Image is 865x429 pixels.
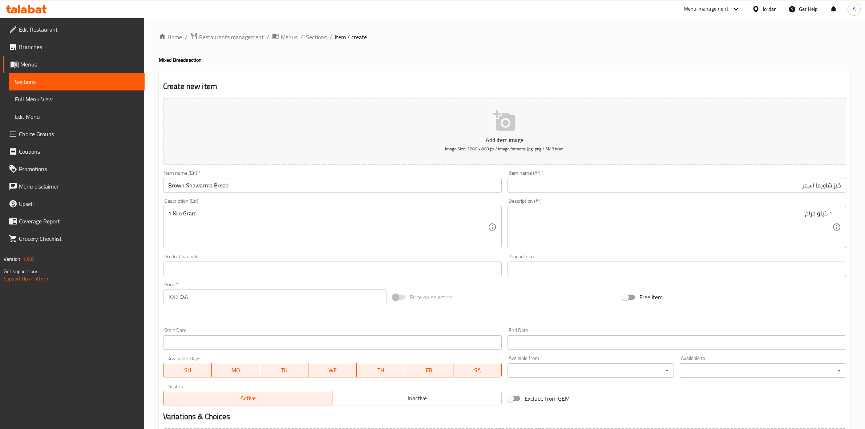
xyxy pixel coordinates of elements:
[19,25,139,34] span: Edit Restaurant
[335,33,367,41] span: item / create
[19,182,139,191] span: Menu disclaimer
[163,411,846,422] h2: Variations & Choices
[166,365,209,376] span: SU
[508,262,846,276] input: Please enter product sku
[19,43,139,51] span: Branches
[306,33,327,41] a: Sections
[159,33,182,41] a: Home
[4,267,37,276] span: Get support on:
[263,365,306,376] span: TU
[212,363,260,377] button: MO
[335,393,499,404] span: Inactive
[174,135,835,144] p: Add item image
[456,365,499,376] span: SA
[3,160,145,178] a: Promotions
[3,178,145,195] a: Menu disclaimer
[260,363,308,377] button: TU
[19,234,139,243] span: Grocery Checklist
[3,21,145,38] a: Edit Restaurant
[308,363,357,377] button: WE
[330,33,332,41] li: /
[272,32,298,42] a: Menus
[163,98,846,165] button: Add item imageImage Size: 1200 x 800 px / Image formats: jpg, png / 5MB Max.
[680,363,846,378] div: ​
[3,143,145,160] a: Coupons
[408,365,450,376] span: FR
[163,81,846,92] h2: Create new item
[3,125,145,143] a: Choice Groups
[163,363,212,377] button: SU
[9,108,145,125] a: Edit Menu
[163,391,333,405] button: Active
[163,178,502,193] input: Enter name En
[20,60,139,69] span: Menus
[763,5,777,13] div: Jordan
[15,95,139,104] span: Full Menu View
[684,5,728,13] div: Menu-management
[508,178,846,193] input: Enter name Ar
[4,254,21,264] span: Version:
[3,195,145,213] a: Upsell
[3,213,145,230] a: Coverage Report
[405,363,453,377] button: FR
[19,165,139,173] span: Promotions
[190,32,264,42] a: Restaurants management
[3,56,145,73] a: Menus
[508,363,674,378] div: ​
[281,33,298,41] span: Menus
[3,230,145,247] a: Grocery Checklist
[19,130,139,138] span: Choice Groups
[215,365,257,376] span: MO
[453,363,502,377] button: SA
[3,38,145,56] a: Branches
[163,262,502,276] input: Please enter product barcode
[199,33,264,41] span: Restaurants management
[9,90,145,108] a: Full Menu View
[15,77,139,86] span: Sections
[15,112,139,121] span: Edit Menu
[445,145,564,153] span: Image Size: 1200 x 800 px / Image formats: jpg, png / 5MB Max.
[4,274,50,283] a: Support.OpsPlatform
[9,73,145,90] a: Sections
[168,210,488,244] textarea: 1 Kilo Gram
[181,290,387,304] input: Please enter price
[410,293,453,301] span: Price on selection
[159,56,850,64] h4: Mixed Bread section
[513,210,832,244] textarea: 1 كيلو جرام
[159,32,850,42] nav: breadcrumb
[311,365,354,376] span: WE
[19,217,139,226] span: Coverage Report
[168,292,178,301] p: JOD
[19,147,139,156] span: Coupons
[19,199,139,208] span: Upsell
[332,391,502,405] button: Inactive
[360,365,402,376] span: TH
[23,254,34,264] span: 1.0.0
[357,363,405,377] button: TH
[166,393,330,404] span: Active
[267,33,269,41] li: /
[853,5,856,13] span: A
[185,33,187,41] li: /
[300,33,303,41] li: /
[639,293,663,301] span: Free item
[525,394,570,403] span: Exclude from GEM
